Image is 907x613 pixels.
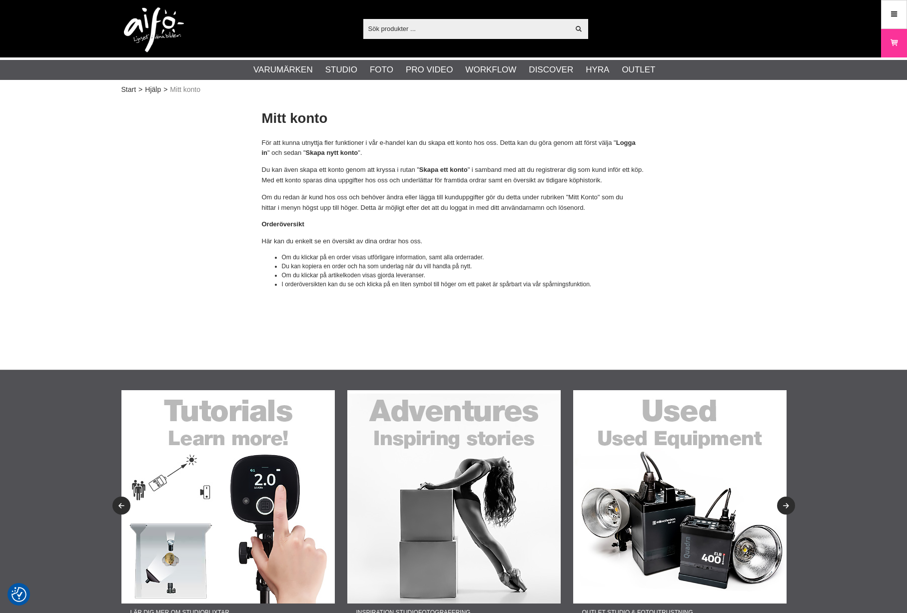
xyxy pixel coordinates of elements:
a: Studio [325,63,357,76]
p: Du kan även skapa ett konto genom att kryssa i rutan " " i samband med att du registrerar dig som... [262,165,646,186]
li: Om du klickar på artikelkoden visas gjorda leveranser. [282,271,646,280]
p: Här kan du enkelt se en översikt av dina ordrar hos oss. [262,236,646,247]
strong: Logga in [262,139,636,157]
img: Revisit consent button [11,587,26,602]
span: > [163,84,167,95]
img: Annons:22-02F banner-sidfot-adventures.jpg [347,390,561,604]
li: Om du klickar på en order visas utförligare information, samt alla orderrader. [282,253,646,262]
span: > [138,84,142,95]
a: Pro Video [406,63,453,76]
a: Hyra [586,63,609,76]
a: Foto [370,63,393,76]
strong: Skapa ett konto [419,166,468,173]
img: Annons:22-01F banner-sidfot-tutorials.jpg [121,390,335,604]
li: I orderöversikten kan du se och klicka på en liten symbol till höger om ett paket är spårbart via... [282,280,646,289]
button: Previous [112,497,130,515]
p: För att kunna utnyttja fler funktioner i vår e-handel kan du skapa ett konto hos oss. Detta kan d... [262,138,646,159]
button: Next [777,497,795,515]
img: logo.png [124,7,184,52]
strong: Orderöversikt [262,220,304,228]
strong: Skapa nytt konto [306,149,358,156]
span: Mitt konto [170,84,200,95]
a: Outlet [622,63,655,76]
img: Annons:22-03F banner-sidfot-used.jpg [573,390,787,604]
a: Varumärken [253,63,313,76]
h1: Mitt konto [262,109,646,128]
a: Start [121,84,136,95]
a: Discover [529,63,573,76]
button: Samtyckesinställningar [11,586,26,604]
input: Sök produkter ... [363,21,570,36]
p: Om du redan är kund hos oss och behöver ändra eller lägga till kunduppgifter gör du detta under r... [262,192,646,213]
li: Du kan kopiera en order och ha som underlag när du vill handla på nytt. [282,262,646,271]
a: Workflow [465,63,516,76]
span: Hjälp [145,84,161,95]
